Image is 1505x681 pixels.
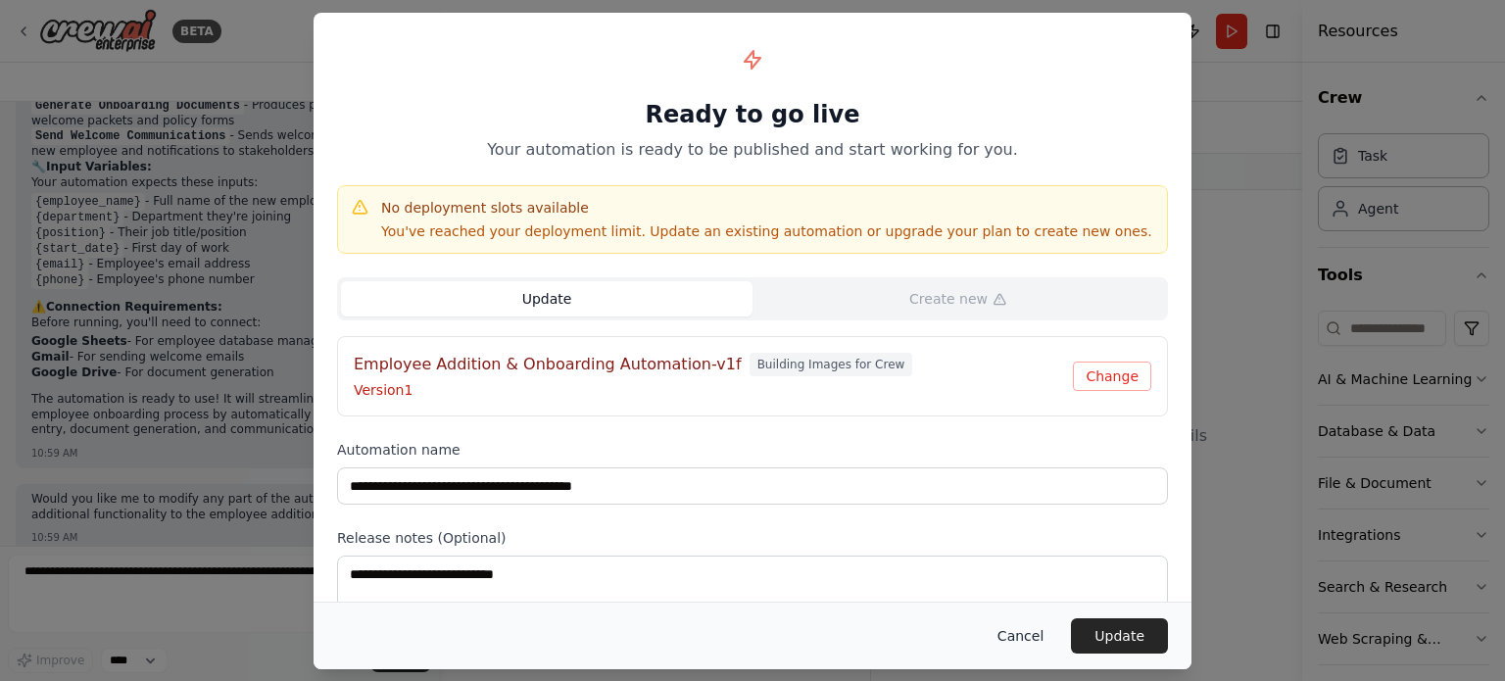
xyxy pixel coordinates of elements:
h4: No deployment slots available [381,198,1152,218]
h1: Ready to go live [337,99,1168,130]
p: Your automation is ready to be published and start working for you. [337,138,1168,162]
button: Update [341,281,752,316]
button: Update [1071,618,1168,654]
label: Release notes (Optional) [337,528,1168,548]
button: Cancel [982,618,1059,654]
label: Automation name [337,440,1168,460]
span: Building Images for Crew [750,353,913,376]
p: You've reached your deployment limit. Update an existing automation or upgrade your plan to creat... [381,221,1152,241]
button: Change [1073,362,1151,391]
p: Version 1 [354,380,1073,400]
button: Create new [752,281,1164,316]
h4: Employee Addition & Onboarding Automation-v1f [354,353,742,376]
